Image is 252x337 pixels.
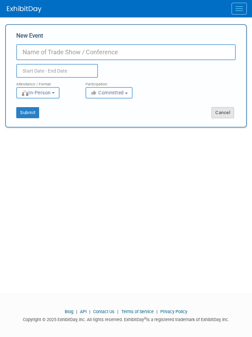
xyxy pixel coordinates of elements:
[160,309,187,314] a: Privacy Policy
[116,309,120,314] span: |
[65,309,73,314] a: Blog
[90,90,124,95] span: Committed
[16,44,236,60] input: Name of Trade Show / Conference
[16,107,39,118] button: Submit
[155,309,159,314] span: |
[80,309,87,314] a: API
[88,309,92,314] span: |
[16,87,60,99] button: In-Person
[16,64,98,78] input: Start Date - End Date
[85,87,133,99] button: Committed
[144,317,146,320] sup: ®
[16,32,43,43] label: New Event
[16,78,75,87] div: Attendance / Format:
[74,309,79,314] span: |
[7,6,42,13] img: ExhibitDay
[121,309,154,314] a: Terms of Service
[85,78,144,87] div: Participation:
[232,3,247,15] button: Menu
[93,309,115,314] a: Contact Us
[21,90,51,95] span: In-Person
[211,107,234,118] button: Cancel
